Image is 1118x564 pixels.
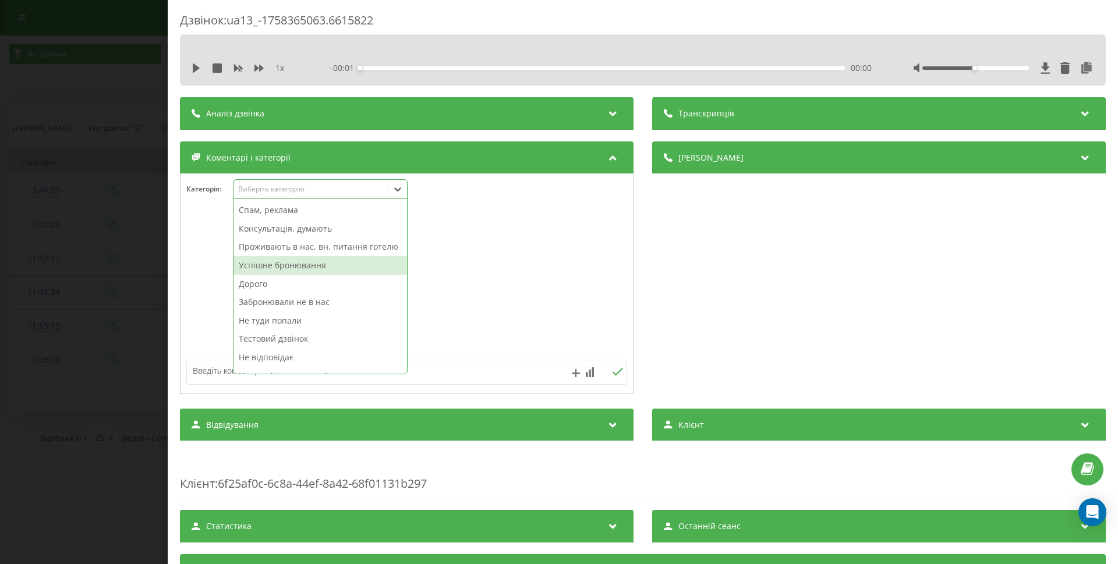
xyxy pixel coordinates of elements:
[851,62,872,74] span: 00:00
[233,256,407,275] div: Успішне бронювання
[206,520,252,532] span: Статистика
[180,452,1106,498] div: : 6f25af0c-6c8a-44ef-8a42-68f01131b297
[678,419,704,431] span: Клієнт
[233,348,407,367] div: Не відповідає
[330,62,360,74] span: - 00:01
[1078,498,1106,526] div: Open Intercom Messenger
[233,219,407,238] div: Консультація, думають
[678,108,734,119] span: Транскрипція
[206,108,264,119] span: Аналіз дзвінка
[233,201,407,219] div: Спам, реклама
[180,12,1106,35] div: Дзвінок : ua13_-1758365063.6615822
[186,185,233,193] h4: Категорія :
[233,293,407,311] div: Забронювали не в нас
[972,66,977,70] div: Accessibility label
[180,476,215,491] span: Клієнт
[206,152,291,164] span: Коментарі і категорії
[206,419,259,431] span: Відвідування
[678,152,744,164] span: [PERSON_NAME]
[275,62,284,74] span: 1 x
[233,311,407,330] div: Не туди попали
[233,275,407,293] div: Дорого
[233,367,407,385] div: Немає вільних номерів
[238,185,384,194] div: Виберіть категорію
[233,329,407,348] div: Тестовий дзвінок
[358,66,362,70] div: Accessibility label
[233,237,407,256] div: Проживають в нас, вн. питання готелю
[678,520,741,532] span: Останній сеанс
